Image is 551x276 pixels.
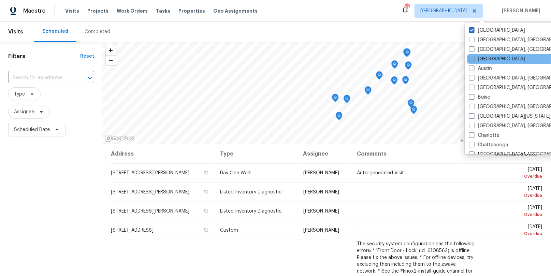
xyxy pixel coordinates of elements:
div: Map marker [408,99,415,110]
th: Scheduled Date ↑ [481,144,543,163]
div: Map marker [410,106,417,116]
div: Reset [80,53,94,60]
span: Type [14,91,25,98]
button: Zoom in [106,45,116,55]
div: Overdue [487,211,542,218]
span: Tasks [156,9,170,13]
h1: Filters [8,53,80,60]
th: Type [215,144,298,163]
span: - [357,190,359,194]
button: Copy Address [203,227,209,233]
div: Map marker [404,48,411,59]
div: Completed [85,28,110,35]
button: Copy Address [203,189,209,195]
span: Assignee [14,108,34,115]
span: Projects [87,8,108,14]
span: [DATE] [487,167,542,180]
a: Mapbox homepage [104,134,134,142]
span: [GEOGRAPHIC_DATA] [420,8,467,14]
span: Scheduled Date [14,126,50,133]
input: Search for an address... [8,73,75,83]
div: Map marker [391,76,398,87]
span: - [357,228,359,233]
span: Maestro [23,8,46,14]
span: Properties [178,8,205,14]
a: Mapbox [461,139,479,143]
button: Open [85,73,95,83]
div: Overdue [487,192,542,199]
label: Boise [469,94,490,101]
th: Comments [351,144,481,163]
span: Work Orders [117,8,148,14]
div: Map marker [376,71,383,82]
span: [STREET_ADDRESS][PERSON_NAME] [111,190,189,194]
span: Zoom out [106,56,116,65]
span: [PERSON_NAME] [303,190,339,194]
th: Assignee [298,144,352,163]
label: Chattanooga [469,142,508,148]
span: Visits [65,8,79,14]
div: Map marker [405,61,412,72]
div: Map marker [402,76,409,87]
span: [DATE] [487,205,542,218]
div: Map marker [403,48,410,59]
div: Scheduled [42,28,68,35]
button: Copy Address [203,208,209,214]
span: Custom [220,228,238,233]
span: [DATE] [487,224,542,237]
div: Map marker [365,86,372,97]
button: Zoom out [106,55,116,65]
span: [PERSON_NAME] [303,171,339,175]
label: [GEOGRAPHIC_DATA] [469,27,525,34]
button: Copy Address [203,170,209,176]
div: Map marker [336,112,343,122]
span: Auto-generated Visit [357,171,404,175]
label: Austin [469,65,492,72]
div: Overdue [487,230,542,237]
div: Map marker [332,94,339,104]
label: Charlotte [469,132,499,139]
span: [STREET_ADDRESS] [111,228,154,233]
span: Geo Assignments [213,8,258,14]
span: [PERSON_NAME] [303,228,339,233]
span: [STREET_ADDRESS][PERSON_NAME] [111,209,189,214]
span: [STREET_ADDRESS][PERSON_NAME] [111,171,189,175]
div: Map marker [391,60,398,71]
span: Day One Walk [220,171,251,175]
span: Visits [8,24,23,39]
div: 51 [405,4,409,11]
label: [GEOGRAPHIC_DATA] [469,56,525,62]
div: Map marker [344,95,350,105]
span: [PERSON_NAME] [303,209,339,214]
span: Listed Inventory Diagnostic [220,209,281,214]
span: [DATE] [487,186,542,199]
span: [PERSON_NAME] [499,8,541,14]
div: Overdue [487,173,542,180]
th: Address [111,144,215,163]
span: Listed Inventory Diagnostic [220,190,281,194]
span: - [357,209,359,214]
